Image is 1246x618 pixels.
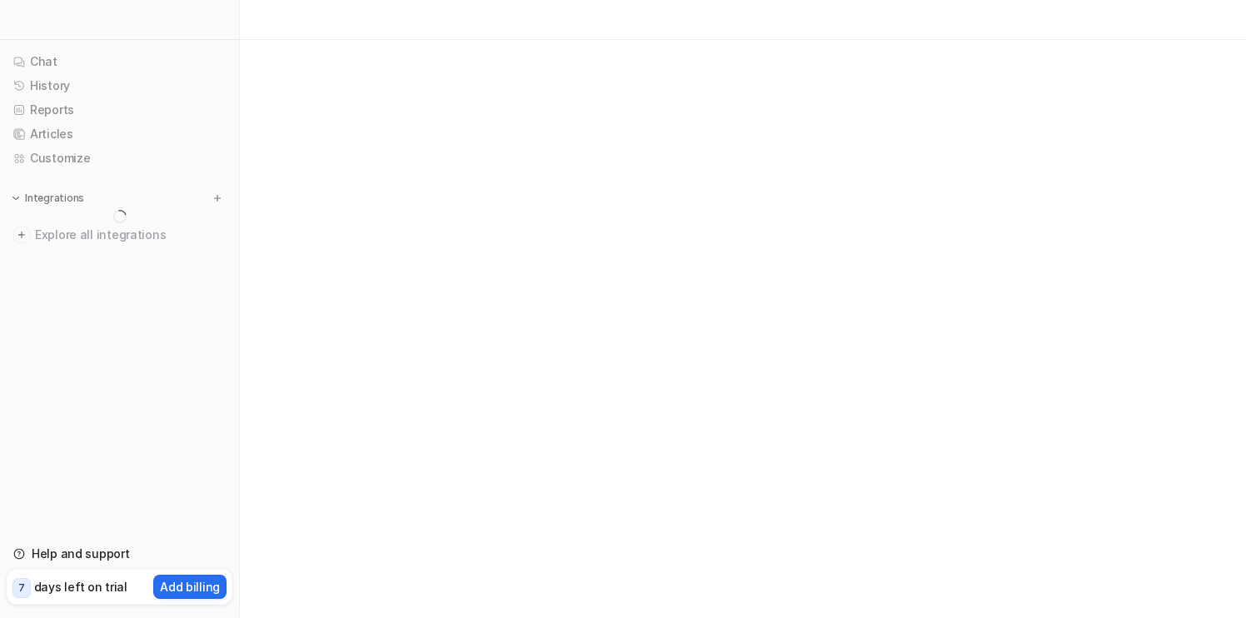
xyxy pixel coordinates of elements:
p: Add billing [160,578,220,596]
a: Articles [7,122,232,146]
p: Integrations [25,192,84,205]
p: days left on trial [34,578,127,596]
a: History [7,74,232,97]
p: 7 [18,581,25,596]
img: expand menu [10,192,22,204]
a: Chat [7,50,232,73]
a: Customize [7,147,232,170]
img: menu_add.svg [212,192,223,204]
img: explore all integrations [13,227,30,243]
a: Explore all integrations [7,223,232,247]
span: Explore all integrations [35,222,226,248]
a: Help and support [7,542,232,566]
button: Add billing [153,575,227,599]
button: Integrations [7,190,89,207]
a: Reports [7,98,232,122]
